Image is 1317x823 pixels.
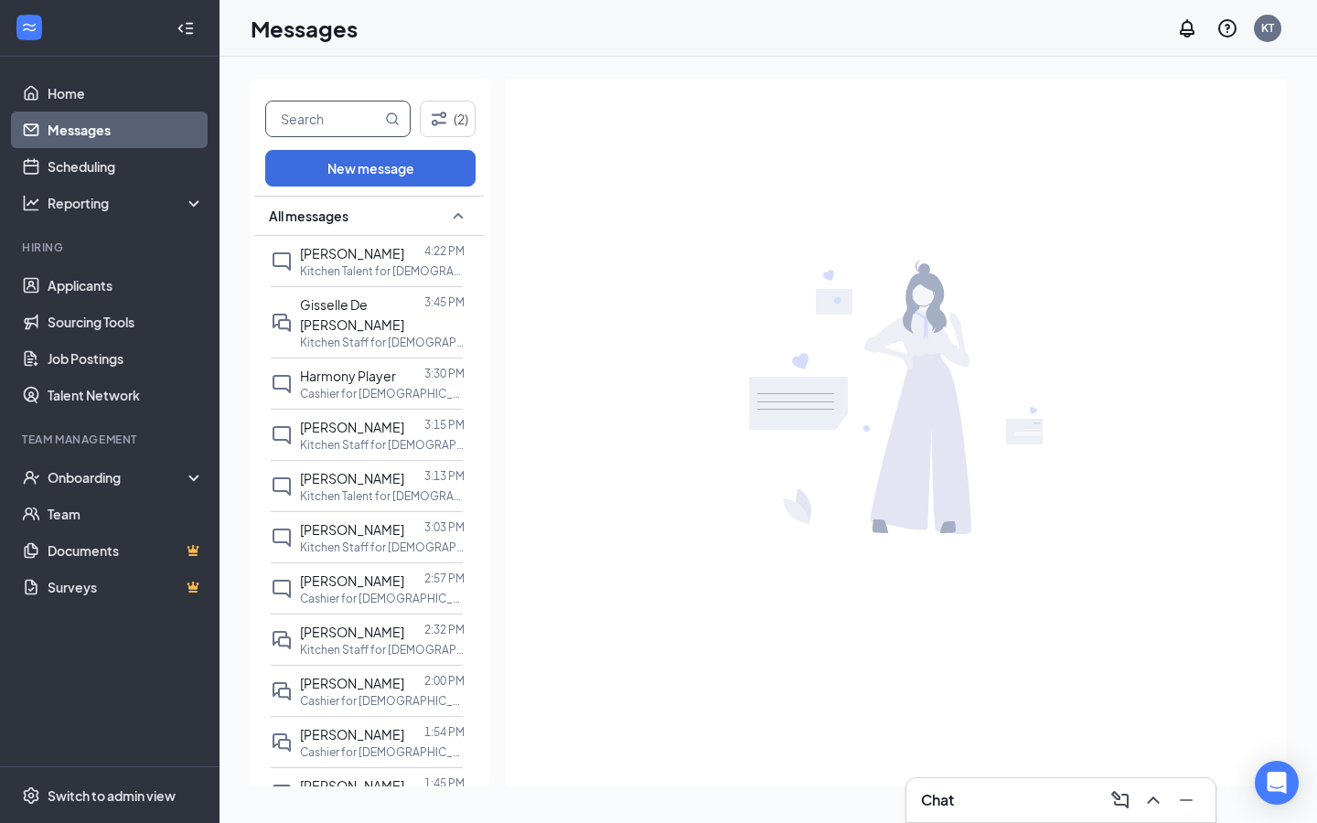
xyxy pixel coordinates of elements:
p: Kitchen Staff for [DEMOGRAPHIC_DATA]-fil-A of ASU at [GEOGRAPHIC_DATA] [300,437,465,453]
div: Hiring [22,240,200,255]
svg: ChatInactive [271,527,293,549]
svg: Analysis [22,194,40,212]
button: New message [265,150,476,187]
svg: ChatInactive [271,373,293,395]
p: Kitchen Talent for [DEMOGRAPHIC_DATA]-fil-A of [PERSON_NAME] at [PERSON_NAME] [300,488,465,504]
a: Home [48,75,204,112]
p: Kitchen Staff for [DEMOGRAPHIC_DATA]-fil-A of ASU at [GEOGRAPHIC_DATA] [300,335,465,350]
p: 3:30 PM [424,366,465,381]
svg: Settings [22,786,40,805]
a: Sourcing Tools [48,304,204,340]
svg: ChevronUp [1142,789,1164,811]
p: 1:45 PM [424,775,465,791]
svg: ChatInactive [271,424,293,446]
h1: Messages [251,13,358,44]
svg: ChatInactive [271,783,293,805]
p: Cashier for [DEMOGRAPHIC_DATA]-fil-A of ASU at [GEOGRAPHIC_DATA] [300,386,465,401]
span: [PERSON_NAME] [300,624,404,640]
span: [PERSON_NAME] [300,470,404,486]
p: 1:54 PM [424,724,465,740]
span: [PERSON_NAME] [300,521,404,538]
svg: DoubleChat [271,629,293,651]
svg: WorkstreamLogo [20,18,38,37]
div: Team Management [22,432,200,447]
span: Harmony Player [300,368,396,384]
svg: UserCheck [22,468,40,486]
p: Cashier for [DEMOGRAPHIC_DATA]-fil-A of ASU at [GEOGRAPHIC_DATA] [300,693,465,709]
p: 3:15 PM [424,417,465,433]
a: DocumentsCrown [48,532,204,569]
div: Reporting [48,194,205,212]
a: SurveysCrown [48,569,204,605]
button: ComposeMessage [1106,786,1135,815]
span: [PERSON_NAME] [300,675,404,691]
button: Minimize [1172,786,1201,815]
div: KT [1261,20,1274,36]
span: [PERSON_NAME] [300,419,404,435]
button: ChevronUp [1139,786,1168,815]
a: Applicants [48,267,204,304]
span: [PERSON_NAME] [300,245,404,262]
span: [PERSON_NAME] [300,572,404,589]
svg: Collapse [177,19,195,37]
p: 2:32 PM [424,622,465,637]
p: Cashier for [DEMOGRAPHIC_DATA]-fil-A of ASU at [GEOGRAPHIC_DATA] [300,744,465,760]
span: [PERSON_NAME] [300,777,404,794]
span: All messages [269,207,348,225]
div: Open Intercom Messenger [1255,761,1299,805]
svg: ChatInactive [271,476,293,497]
a: Talent Network [48,377,204,413]
a: Scheduling [48,148,204,185]
a: Messages [48,112,204,148]
p: 3:45 PM [424,294,465,310]
svg: Minimize [1175,789,1197,811]
button: Filter (2) [420,101,476,137]
p: 4:22 PM [424,243,465,259]
svg: ChatInactive [271,251,293,273]
p: Kitchen Staff for [DEMOGRAPHIC_DATA]-fil-A of ASU at [GEOGRAPHIC_DATA] [300,540,465,555]
div: Onboarding [48,468,188,486]
svg: MagnifyingGlass [385,112,400,126]
svg: DoubleChat [271,680,293,702]
span: [PERSON_NAME] [300,726,404,743]
p: 3:13 PM [424,468,465,484]
svg: Notifications [1176,17,1198,39]
a: Job Postings [48,340,204,377]
svg: SmallChevronUp [447,205,469,227]
svg: DoubleChat [271,312,293,334]
div: Switch to admin view [48,786,176,805]
svg: ChatInactive [271,578,293,600]
p: 3:03 PM [424,519,465,535]
svg: QuestionInfo [1216,17,1238,39]
h3: Chat [921,790,954,810]
p: 2:00 PM [424,673,465,689]
input: Search [266,102,381,136]
svg: DoubleChat [271,732,293,754]
p: Kitchen Talent for [DEMOGRAPHIC_DATA]-fil-A of [PERSON_NAME] at [PERSON_NAME] [300,263,465,279]
p: 2:57 PM [424,571,465,586]
svg: ComposeMessage [1109,789,1131,811]
p: Cashier for [DEMOGRAPHIC_DATA]-fil-A of ASU at [GEOGRAPHIC_DATA] [300,591,465,606]
a: Team [48,496,204,532]
span: Gisselle De [PERSON_NAME] [300,296,404,333]
svg: Filter [428,108,450,130]
p: Kitchen Staff for [DEMOGRAPHIC_DATA]-fil-A of ASU at [GEOGRAPHIC_DATA] [300,642,465,657]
